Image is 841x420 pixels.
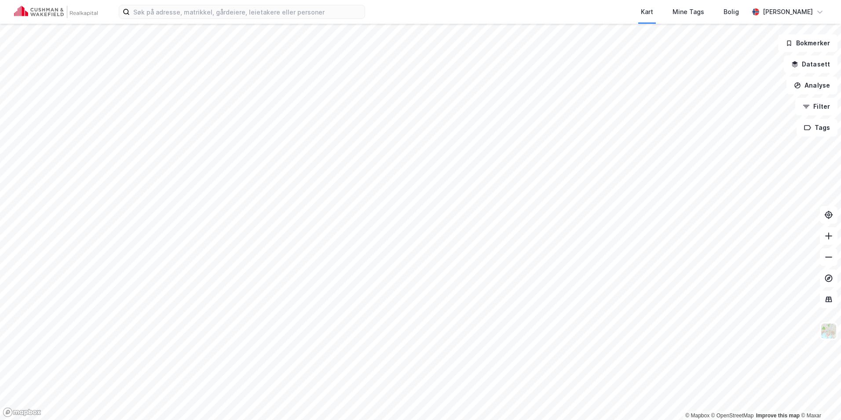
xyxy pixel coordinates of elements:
[641,7,653,17] div: Kart
[784,55,837,73] button: Datasett
[3,407,41,417] a: Mapbox homepage
[724,7,739,17] div: Bolig
[786,77,837,94] button: Analyse
[820,323,837,339] img: Z
[797,378,841,420] div: Kontrollprogram for chat
[797,378,841,420] iframe: Chat Widget
[797,119,837,136] button: Tags
[795,98,837,115] button: Filter
[756,413,800,419] a: Improve this map
[778,34,837,52] button: Bokmerker
[685,413,709,419] a: Mapbox
[711,413,754,419] a: OpenStreetMap
[763,7,813,17] div: [PERSON_NAME]
[14,6,98,18] img: cushman-wakefield-realkapital-logo.202ea83816669bd177139c58696a8fa1.svg
[673,7,704,17] div: Mine Tags
[130,5,365,18] input: Søk på adresse, matrikkel, gårdeiere, leietakere eller personer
